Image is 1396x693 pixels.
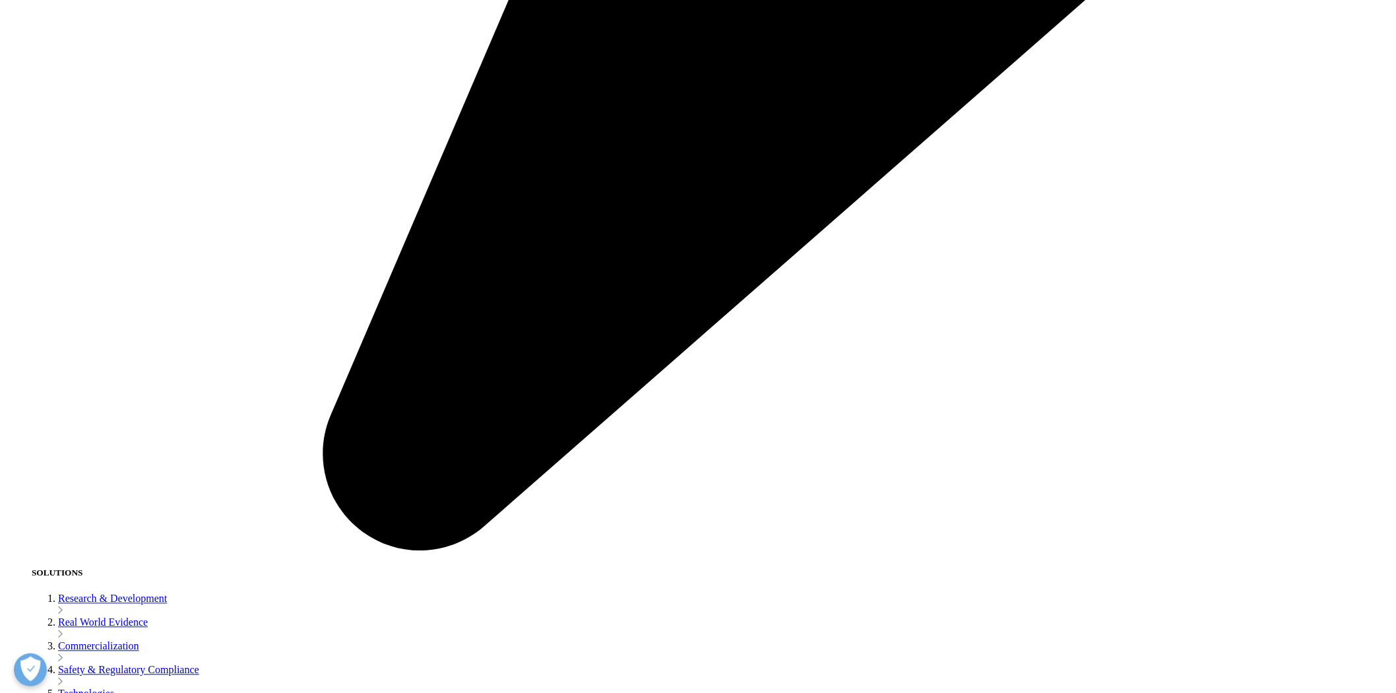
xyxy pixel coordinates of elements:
[14,653,47,686] button: Open Preferences
[58,641,139,652] a: Commercialization
[58,617,148,628] a: Real World Evidence
[58,593,167,605] a: Research & Development
[58,665,199,676] a: Safety & Regulatory Compliance
[32,568,1391,579] h5: SOLUTIONS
